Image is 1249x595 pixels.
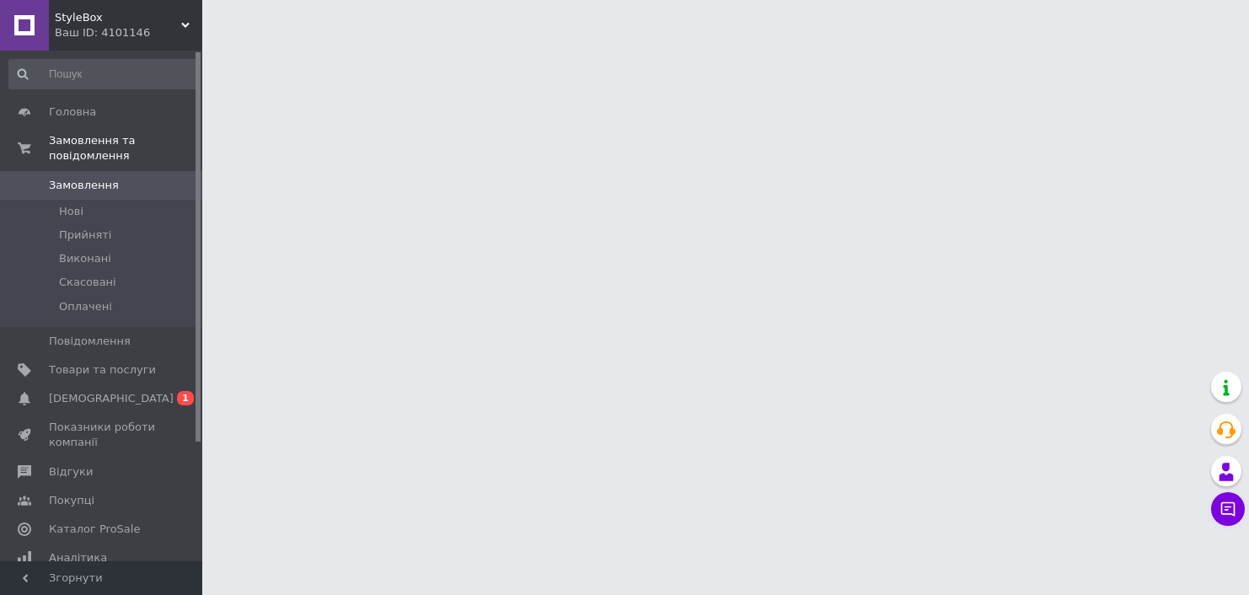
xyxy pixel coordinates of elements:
span: Товари та послуги [49,362,156,378]
span: Оплачені [59,299,112,314]
span: Показники роботи компанії [49,420,156,450]
span: Замовлення [49,178,119,193]
span: Нові [59,204,83,219]
span: Замовлення та повідомлення [49,133,202,163]
span: Повідомлення [49,334,131,349]
span: Аналітика [49,550,107,566]
span: Прийняті [59,228,111,243]
span: 1 [177,391,194,405]
input: Пошук [8,59,199,89]
div: Ваш ID: 4101146 [55,25,202,40]
span: Каталог ProSale [49,522,140,537]
span: Головна [49,105,96,120]
span: Відгуки [49,464,93,480]
span: Виконані [59,251,111,266]
span: [DEMOGRAPHIC_DATA] [49,391,174,406]
span: StyleBox [55,10,181,25]
span: Скасовані [59,275,116,290]
span: Покупці [49,493,94,508]
button: Чат з покупцем [1211,492,1245,526]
